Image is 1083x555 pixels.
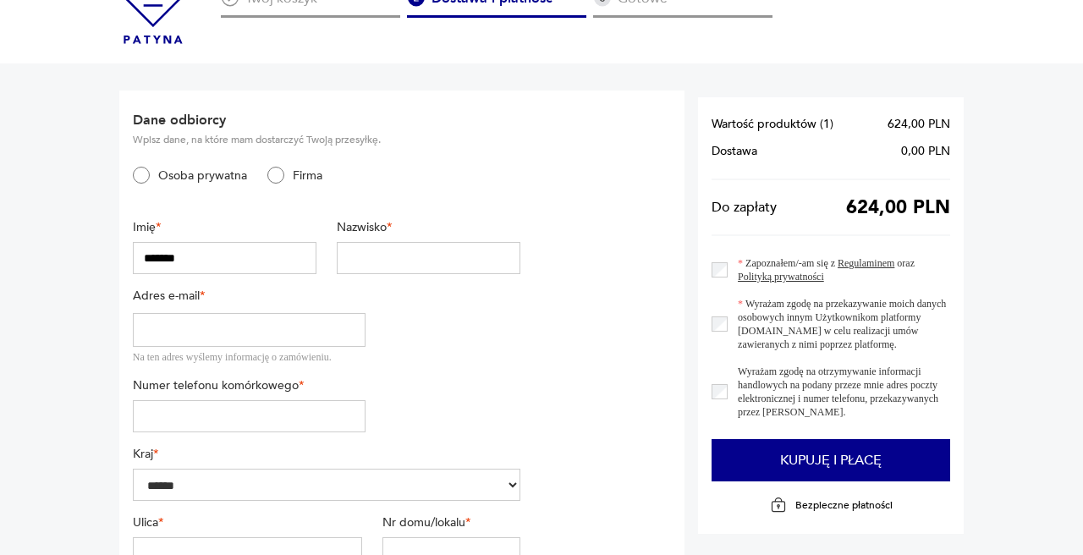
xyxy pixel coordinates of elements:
a: Regulaminem [838,257,894,269]
span: Wartość produktów ( 1 ) [712,118,833,131]
label: Ulica [133,514,362,530]
button: Kupuję i płacę [712,439,950,481]
p: Bezpieczne płatności [795,498,893,512]
label: Imię [133,219,316,235]
label: Kraj [133,446,520,462]
label: Numer telefonu komórkowego [133,377,366,393]
label: Wyrażam zgodę na otrzymywanie informacji handlowych na podany przeze mnie adres poczty elektronic... [728,365,951,419]
label: Firma [284,168,322,184]
span: 624,00 PLN [846,201,950,214]
label: Zapoznałem/-am się z oraz [728,256,951,283]
img: Ikona kłódki [770,497,787,514]
h2: Dane odbiorcy [133,111,520,129]
label: Nr domu/lokalu [382,514,520,530]
span: 0,00 PLN [901,145,950,158]
label: Wyrażam zgodę na przekazywanie moich danych osobowych innym Użytkownikom platformy [DOMAIN_NAME] ... [728,297,951,351]
a: Polityką prywatności [738,271,824,283]
label: Osoba prywatna [150,168,247,184]
label: Adres e-mail [133,288,366,304]
span: Dostawa [712,145,757,158]
div: Na ten adres wyślemy informację o zamówieniu. [133,350,366,364]
span: Do zapłaty [712,201,777,214]
label: Nazwisko [337,219,520,235]
p: Wpisz dane, na które mam dostarczyć Twoją przesyłkę. [133,133,520,146]
span: 624,00 PLN [888,118,950,131]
